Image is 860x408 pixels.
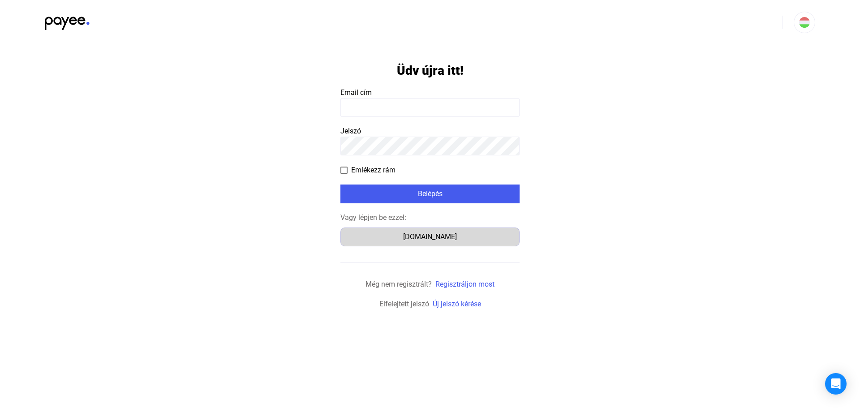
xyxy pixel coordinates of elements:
[365,280,432,288] span: Még nem regisztrált?
[433,300,481,308] a: Új jelszó kérése
[340,88,372,97] span: Email cím
[45,12,90,30] img: black-payee-blue-dot.svg
[340,185,520,203] button: Belépés
[825,373,847,395] div: Open Intercom Messenger
[340,228,520,246] button: [DOMAIN_NAME]
[397,63,464,78] h1: Üdv újra itt!
[799,17,810,28] img: HU
[435,280,494,288] a: Regisztráljon most
[379,300,429,308] span: Elfelejtett jelszó
[344,232,516,242] div: [DOMAIN_NAME]
[794,12,815,33] button: HU
[343,189,517,199] div: Belépés
[340,127,361,135] span: Jelszó
[351,165,396,176] span: Emlékezz rám
[340,212,520,223] div: Vagy lépjen be ezzel:
[340,232,520,241] a: [DOMAIN_NAME]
